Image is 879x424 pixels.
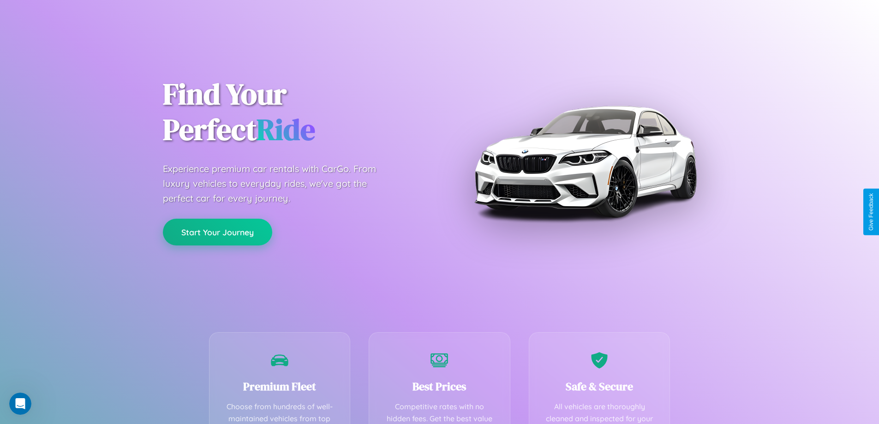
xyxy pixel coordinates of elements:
h3: Premium Fleet [223,379,336,394]
span: Ride [257,109,315,149]
h3: Safe & Secure [543,379,656,394]
img: Premium BMW car rental vehicle [470,46,700,277]
h3: Best Prices [383,379,496,394]
div: Give Feedback [868,193,874,231]
p: Experience premium car rentals with CarGo. From luxury vehicles to everyday rides, we've got the ... [163,161,394,206]
button: Start Your Journey [163,219,272,245]
iframe: Intercom live chat [9,393,31,415]
h1: Find Your Perfect [163,77,426,148]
